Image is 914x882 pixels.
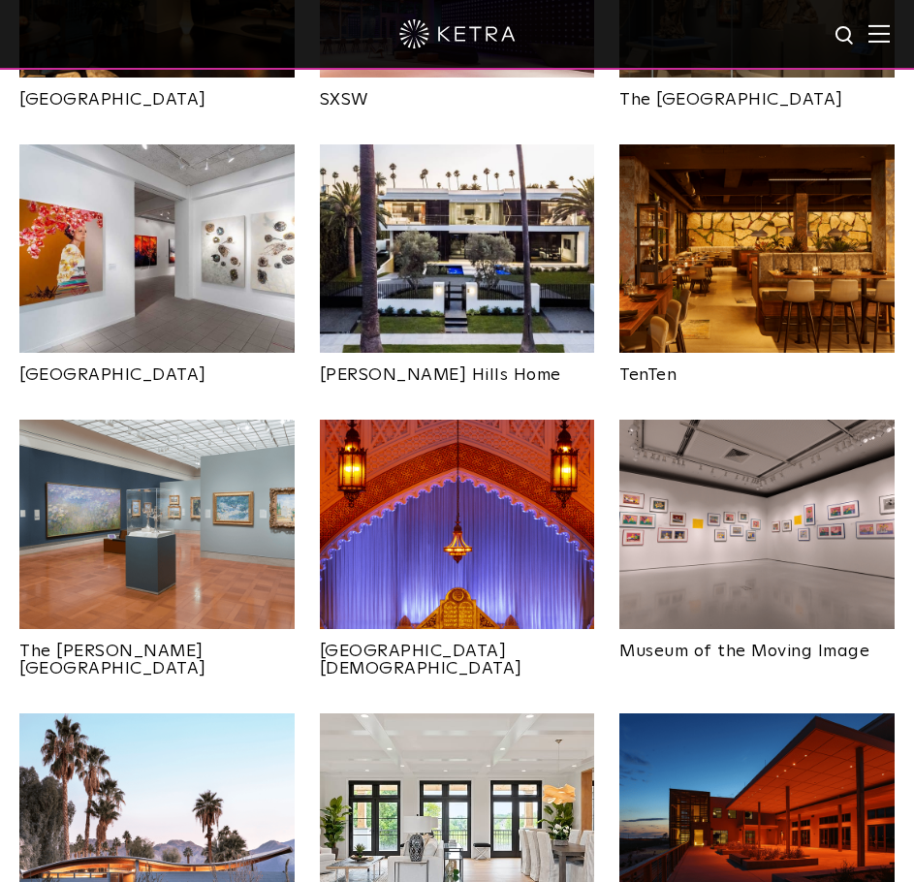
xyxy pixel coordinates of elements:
a: [GEOGRAPHIC_DATA] [19,78,295,109]
img: New-Project-Page-hero-(3x)_0009_NPR-517_BlochGallery_-2261 [19,420,295,631]
img: Oceanside Thumbnail photo [19,144,295,356]
a: [PERSON_NAME] Hills Home [320,353,595,384]
img: search icon [834,24,858,48]
img: beverly-hills-home-web-14 [320,144,595,356]
img: ketra-logo-2019-white [399,19,516,48]
a: Museum of the Moving Image [619,629,895,660]
img: New-Project-Page-hero-(3x)_0016_full_amber_2000k_1518_w [619,144,895,356]
img: New-Project-Page-hero-(3x)_0020_20200311_simpsons_exhibit_by_sachynmital_010 [619,420,895,631]
img: Hamburger%20Nav.svg [868,24,890,43]
a: [GEOGRAPHIC_DATA] [19,353,295,384]
a: TenTen [619,353,895,384]
a: SXSW [320,78,595,109]
img: New-Project-Page-hero-(3x)_0005_Sanctuary_Park-Avenue-Synagogue_Color_24 [320,420,595,631]
a: The [GEOGRAPHIC_DATA] [619,78,895,109]
a: [GEOGRAPHIC_DATA][DEMOGRAPHIC_DATA] [320,629,595,677]
a: The [PERSON_NAME][GEOGRAPHIC_DATA] [19,629,295,677]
